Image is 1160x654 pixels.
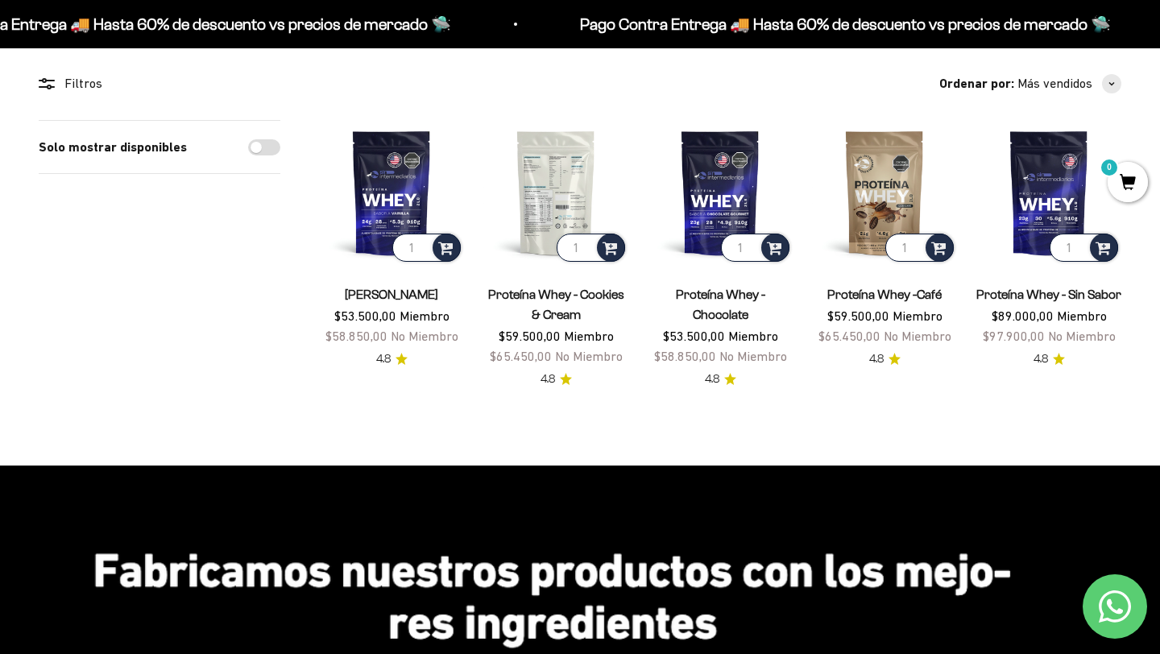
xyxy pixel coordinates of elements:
span: No Miembro [884,329,951,343]
span: 4.8 [705,370,719,388]
p: Pago Contra Entrega 🚚 Hasta 60% de descuento vs precios de mercado 🛸 [561,11,1092,37]
span: Miembro [564,329,614,343]
span: Más vendidos [1017,73,1092,94]
span: $53.500,00 [663,329,725,343]
a: 0 [1108,175,1148,192]
span: $97.900,00 [983,329,1045,343]
span: $89.000,00 [992,308,1054,323]
a: 4.84.8 de 5.0 estrellas [376,350,408,368]
span: $59.500,00 [499,329,561,343]
span: Miembro [728,329,778,343]
span: $59.500,00 [827,308,889,323]
a: 4.84.8 de 5.0 estrellas [1034,350,1065,368]
span: 4.8 [1034,350,1048,368]
label: Solo mostrar disponibles [39,137,187,158]
img: Proteína Whey - Cookies & Cream [483,120,628,265]
a: Proteína Whey - Cookies & Cream [488,288,624,321]
span: Miembro [893,308,942,323]
span: 4.8 [869,350,884,368]
button: Más vendidos [1017,73,1121,94]
mark: 0 [1100,158,1119,177]
a: [PERSON_NAME] [345,288,438,301]
span: No Miembro [555,349,623,363]
a: Proteína Whey - Sin Sabor [976,288,1121,301]
span: Miembro [1057,308,1107,323]
a: Proteína Whey - Chocolate [676,288,765,321]
span: $65.450,00 [490,349,552,363]
span: No Miembro [719,349,787,363]
span: $58.850,00 [325,329,387,343]
div: Filtros [39,73,280,94]
a: Proteína Whey -Café [827,288,942,301]
span: $53.500,00 [334,308,396,323]
span: Miembro [400,308,449,323]
a: 4.84.8 de 5.0 estrellas [705,370,736,388]
span: 4.8 [376,350,391,368]
span: 4.8 [541,370,555,388]
a: 4.84.8 de 5.0 estrellas [869,350,901,368]
span: $65.450,00 [818,329,880,343]
span: Ordenar por: [939,73,1014,94]
span: No Miembro [1048,329,1116,343]
a: 4.84.8 de 5.0 estrellas [541,370,572,388]
span: No Miembro [391,329,458,343]
span: $58.850,00 [654,349,716,363]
